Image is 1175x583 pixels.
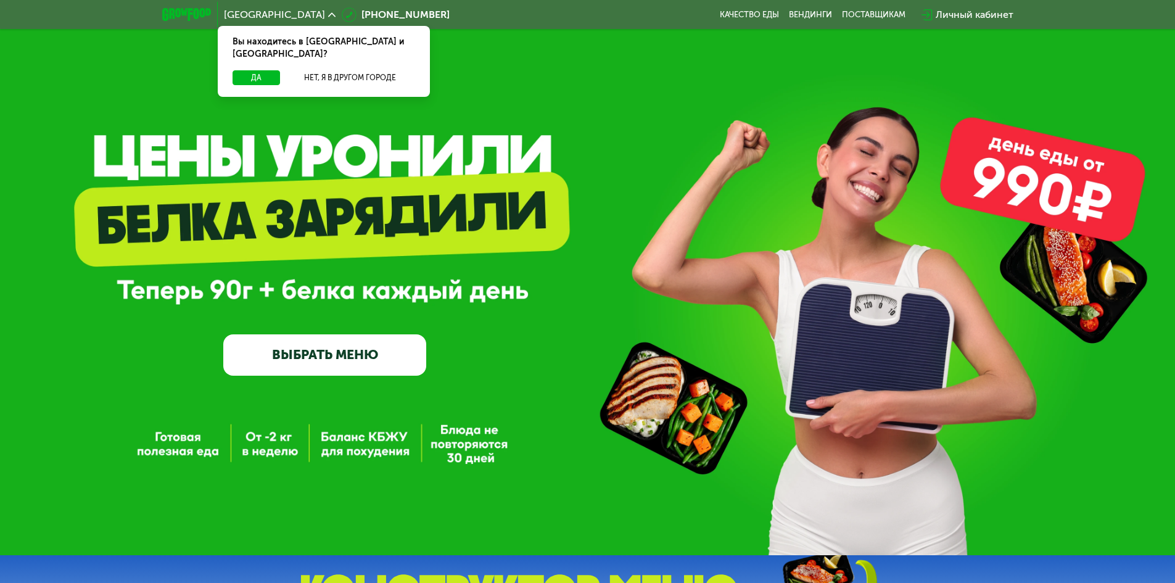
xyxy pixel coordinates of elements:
[342,7,450,22] a: [PHONE_NUMBER]
[936,7,1013,22] div: Личный кабинет
[223,334,426,375] a: ВЫБРАТЬ МЕНЮ
[224,10,325,20] span: [GEOGRAPHIC_DATA]
[218,26,430,70] div: Вы находитесь в [GEOGRAPHIC_DATA] и [GEOGRAPHIC_DATA]?
[285,70,415,85] button: Нет, я в другом городе
[720,10,779,20] a: Качество еды
[789,10,832,20] a: Вендинги
[842,10,905,20] div: поставщикам
[233,70,280,85] button: Да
